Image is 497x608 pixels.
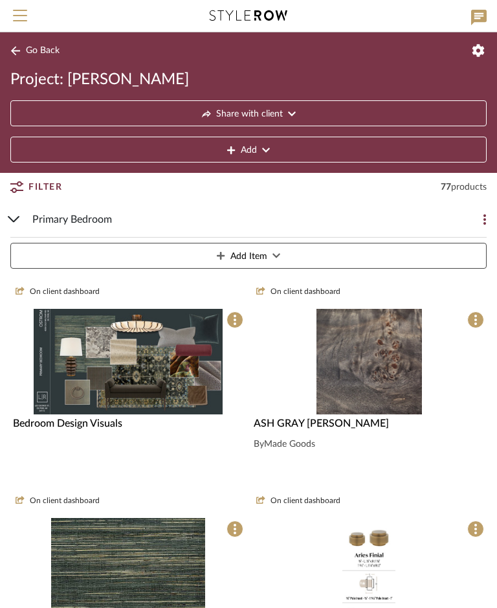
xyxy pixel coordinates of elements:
[441,181,487,194] div: 77
[30,495,100,506] span: On client dashboard
[241,137,257,163] span: Add
[264,440,315,449] span: Made Goods
[10,43,64,59] button: Go Back
[32,212,112,227] span: Primary Bedroom
[10,69,189,90] span: Project: [PERSON_NAME]
[451,183,487,192] span: products
[230,243,267,269] span: Add Item
[271,286,340,297] span: On client dashboard
[28,175,62,199] span: Filter
[271,495,340,506] span: On client dashboard
[10,100,487,126] button: Share with client
[316,309,422,414] img: ASH GRAY MAPPA BURL
[26,45,60,56] span: Go Back
[10,175,62,199] button: Filter
[13,418,122,429] span: Bedroom Design Visuals
[30,286,100,297] span: On client dashboard
[34,309,222,414] img: Bedroom Design Visuals
[216,101,283,127] span: Share with client
[254,418,389,429] span: ASH GRAY [PERSON_NAME]
[10,309,246,414] div: 0
[10,243,487,269] button: Add Item
[10,137,487,163] button: Add
[254,440,264,449] span: By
